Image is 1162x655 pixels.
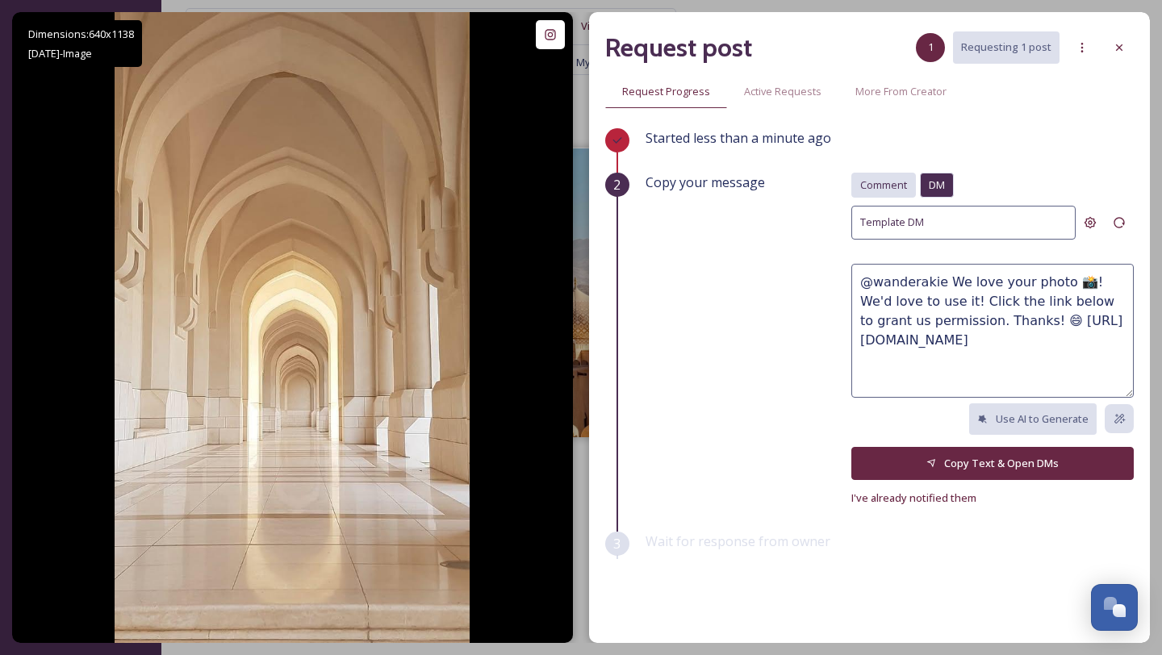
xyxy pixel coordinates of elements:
[613,534,621,553] span: 3
[953,31,1060,63] button: Requesting 1 post
[613,175,621,194] span: 2
[1091,584,1138,631] button: Open Chat
[969,403,1097,435] button: Use AI to Generate
[646,532,830,550] span: Wait for response from owner
[929,177,945,193] span: DM
[115,12,470,643] img: 503658122_1212274227234609_4046968406639564363_n.jpg
[855,84,947,99] span: More From Creator
[646,129,831,147] span: Started less than a minute ago
[646,173,765,192] span: Copy your message
[622,84,710,99] span: Request Progress
[860,177,907,193] span: Comment
[744,84,821,99] span: Active Requests
[851,447,1134,480] button: Copy Text & Open DMs
[605,28,752,67] h2: Request post
[28,46,92,60] span: [DATE] - Image
[928,40,934,55] span: 1
[851,490,976,505] span: I've already notified them
[851,264,1134,398] textarea: @wanderakie We love your photo 📸! We'd love to use it! Click the link below to grant us permissio...
[28,27,134,41] span: Dimensions: 640 x 1138
[860,215,924,230] span: Template DM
